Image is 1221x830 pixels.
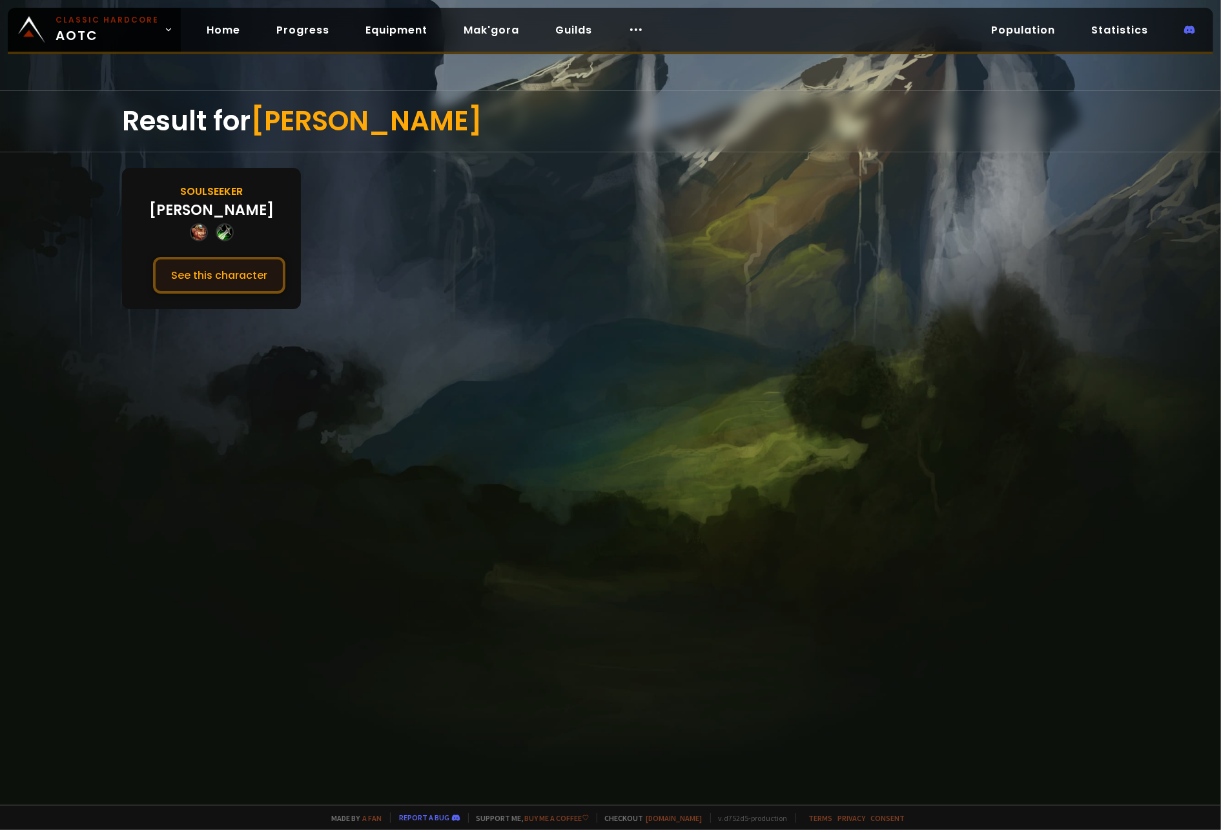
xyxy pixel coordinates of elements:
[180,183,243,199] div: Soulseeker
[355,17,438,43] a: Equipment
[468,813,589,823] span: Support me,
[56,14,159,26] small: Classic Hardcore
[809,813,833,823] a: Terms
[153,257,285,294] button: See this character
[400,813,450,822] a: Report a bug
[871,813,905,823] a: Consent
[710,813,788,823] span: v. d752d5 - production
[545,17,602,43] a: Guilds
[597,813,703,823] span: Checkout
[266,17,340,43] a: Progress
[251,102,482,140] span: [PERSON_NAME]
[122,91,1099,152] div: Result for
[324,813,382,823] span: Made by
[453,17,529,43] a: Mak'gora
[56,14,159,45] span: AOTC
[8,8,181,52] a: Classic HardcoreAOTC
[149,199,274,221] div: [PERSON_NAME]
[1081,17,1158,43] a: Statistics
[525,813,589,823] a: Buy me a coffee
[981,17,1065,43] a: Population
[363,813,382,823] a: a fan
[196,17,251,43] a: Home
[838,813,866,823] a: Privacy
[646,813,703,823] a: [DOMAIN_NAME]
